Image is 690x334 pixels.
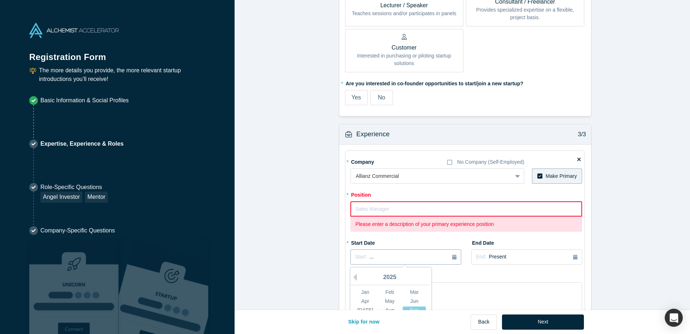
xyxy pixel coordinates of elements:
[350,270,429,285] div: 2025
[350,43,458,52] p: Customer
[350,189,391,199] label: Position
[341,314,387,330] button: Skip for now
[403,307,426,314] div: Choose September 2025
[29,43,205,64] h1: Registration Form
[40,192,82,203] div: Angel Investor
[502,314,584,330] button: Next
[471,314,497,330] button: Back
[354,297,377,305] div: Choose April 2025
[40,226,115,235] p: Company-Specific Questions
[403,288,426,296] div: Choose March 2025
[403,297,426,305] div: Choose June 2025
[350,237,391,247] label: Start Date
[352,10,457,17] p: Teaches sessions and/or participates in panels
[350,156,391,166] label: Company
[350,201,582,217] input: Sales Manager
[471,249,582,265] button: End:Present
[40,96,129,105] p: Basic Information & Social Profiles
[355,254,367,260] span: Start:
[351,94,361,100] span: Yes
[354,307,377,314] div: Choose July 2025
[378,288,401,296] div: Choose February 2025
[457,158,524,166] div: No Company (Self-Employed)
[353,288,427,324] div: month 2025-09
[39,66,205,83] p: The more details you provide, the more relevant startup introductions you’ll receive!
[471,6,579,21] p: Provides specialized expertise on a flexible, project basis.
[574,130,586,139] p: 3/3
[350,274,357,281] button: Previous Year
[546,172,577,180] div: Make Primary
[354,288,377,296] div: Choose January 2025
[85,192,108,203] div: Mentor
[350,249,461,265] button: Start:...
[345,77,585,87] label: Are you interested in co-founder opportunities to start/join a new startup?
[476,254,486,260] span: End:
[29,23,119,38] img: Alchemist Accelerator Logo
[378,94,385,100] span: No
[40,183,108,192] p: Role-Specific Questions
[350,52,458,67] p: Interested in purchasing or piloting startup solutions
[355,220,577,228] p: Please enter a description of your primary experience position
[489,254,506,260] span: Present
[370,254,374,260] span: ...
[471,237,512,247] label: End Date
[40,140,123,148] p: Expertise, Experience & Roles
[378,307,401,314] div: Choose August 2025
[378,297,401,305] div: Choose May 2025
[352,1,457,10] p: Lecturer / Speaker
[356,129,390,139] h3: Experience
